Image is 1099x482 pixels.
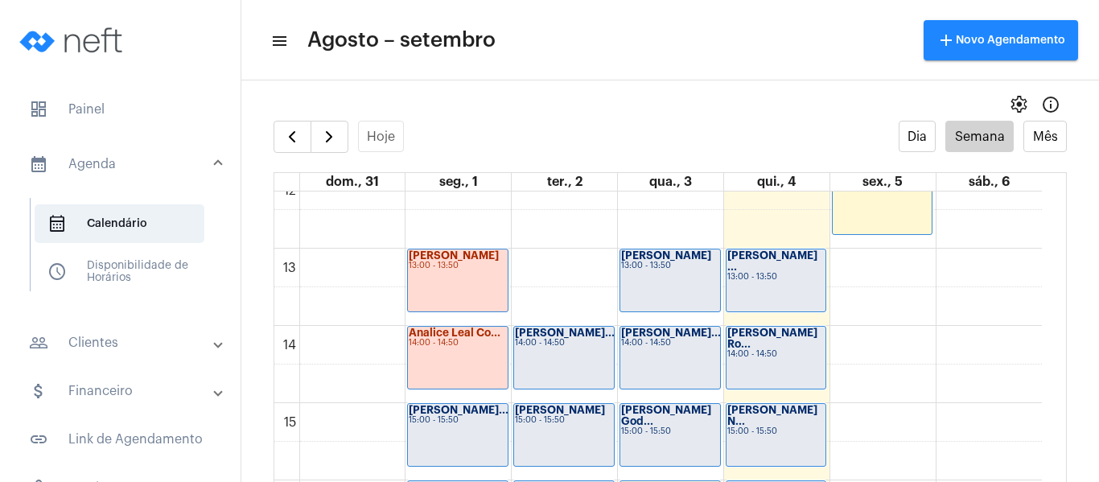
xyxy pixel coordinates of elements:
div: 15:00 - 15:50 [409,416,507,425]
strong: [PERSON_NAME] ... [727,250,817,272]
div: 13:00 - 13:50 [409,262,507,270]
div: 13 [280,261,299,275]
button: Semana Anterior [274,121,311,153]
mat-expansion-panel-header: sidenav iconFinanceiro [10,372,241,410]
button: Semana [945,121,1014,152]
div: 14 [280,338,299,352]
div: 15:00 - 15:50 [621,427,719,436]
mat-icon: sidenav icon [29,430,48,449]
mat-icon: sidenav icon [270,31,286,51]
div: 14:00 - 14:50 [621,339,719,348]
button: Info [1035,89,1067,121]
img: logo-neft-novo-2.png [13,8,134,72]
mat-icon: Info [1041,95,1060,114]
span: Agosto – setembro [307,27,496,53]
span: sidenav icon [47,214,67,233]
mat-icon: sidenav icon [29,381,48,401]
strong: [PERSON_NAME] Ro... [727,328,817,349]
mat-panel-title: Financeiro [29,381,215,401]
div: 13:00 - 13:50 [621,262,719,270]
span: sidenav icon [29,100,48,119]
span: Disponibilidade de Horários [35,253,204,291]
mat-icon: add [936,31,956,50]
div: sidenav iconAgenda [10,190,241,314]
mat-panel-title: Clientes [29,333,215,352]
mat-icon: sidenav icon [29,333,48,352]
div: 15:00 - 15:50 [727,427,825,436]
a: 6 de setembro de 2025 [965,173,1013,191]
div: 13:00 - 13:50 [727,273,825,282]
a: 3 de setembro de 2025 [646,173,695,191]
span: Novo Agendamento [936,35,1065,46]
a: 31 de agosto de 2025 [323,173,382,191]
div: 14:00 - 14:50 [727,350,825,359]
strong: [PERSON_NAME] [409,250,499,261]
strong: [PERSON_NAME]... [409,405,508,415]
a: 4 de setembro de 2025 [754,173,799,191]
button: Novo Agendamento [924,20,1078,60]
mat-panel-title: Agenda [29,154,215,174]
a: 2 de setembro de 2025 [544,173,586,191]
span: Painel [16,90,224,129]
button: Hoje [358,121,405,152]
strong: [PERSON_NAME] [621,250,711,261]
button: settings [1002,89,1035,121]
div: 14:00 - 14:50 [515,339,613,348]
span: settings [1009,95,1028,114]
strong: [PERSON_NAME]... [621,328,721,338]
span: Calendário [35,204,204,243]
strong: [PERSON_NAME] God... [621,405,711,426]
a: 1 de setembro de 2025 [436,173,481,191]
mat-expansion-panel-header: sidenav iconClientes [10,323,241,362]
div: 14:00 - 14:50 [409,339,507,348]
mat-expansion-panel-header: sidenav iconAgenda [10,138,241,190]
div: 15 [281,415,299,430]
button: Mês [1023,121,1067,152]
button: Próximo Semana [311,121,348,153]
strong: [PERSON_NAME]... [515,328,615,338]
strong: [PERSON_NAME] [515,405,605,415]
button: Dia [899,121,936,152]
a: 5 de setembro de 2025 [859,173,906,191]
span: Link de Agendamento [16,420,224,459]
mat-icon: sidenav icon [29,154,48,174]
strong: Analice Leal Co... [409,328,500,338]
span: sidenav icon [47,262,67,282]
strong: [PERSON_NAME] N... [727,405,817,426]
div: 15:00 - 15:50 [515,416,613,425]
